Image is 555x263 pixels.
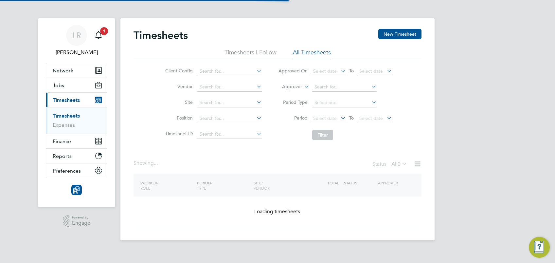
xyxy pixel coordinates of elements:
[273,84,302,90] label: Approver
[38,18,115,207] nav: Main navigation
[347,114,356,122] span: To
[359,68,383,74] span: Select date
[46,25,107,56] a: LR[PERSON_NAME]
[293,48,331,60] li: All Timesheets
[154,160,158,166] span: ...
[197,67,262,76] input: Search for...
[224,48,277,60] li: Timesheets I Follow
[46,107,107,134] div: Timesheets
[100,27,108,35] span: 1
[46,149,107,163] button: Reports
[359,115,383,121] span: Select date
[347,66,356,75] span: To
[46,48,107,56] span: Leanne Rayner
[46,185,107,195] a: Go to home page
[278,99,308,105] label: Period Type
[53,168,81,174] span: Preferences
[197,98,262,107] input: Search for...
[53,97,80,103] span: Timesheets
[372,160,408,169] div: Status
[163,131,193,137] label: Timesheet ID
[163,84,193,89] label: Vendor
[46,134,107,148] button: Finance
[53,122,75,128] a: Expenses
[398,161,401,167] span: 0
[312,130,333,140] button: Filter
[163,68,193,74] label: Client Config
[197,114,262,123] input: Search for...
[278,68,308,74] label: Approved On
[391,161,407,167] label: All
[46,63,107,78] button: Network
[72,31,81,40] span: LR
[163,99,193,105] label: Site
[529,237,550,258] button: Engage Resource Center
[92,25,105,46] a: 1
[53,153,72,159] span: Reports
[53,113,80,119] a: Timesheets
[72,220,90,226] span: Engage
[72,215,90,220] span: Powered by
[53,67,73,74] span: Network
[53,138,71,144] span: Finance
[46,78,107,92] button: Jobs
[134,29,188,42] h2: Timesheets
[313,115,337,121] span: Select date
[278,115,308,121] label: Period
[313,68,337,74] span: Select date
[46,163,107,178] button: Preferences
[312,83,377,92] input: Search for...
[378,29,421,39] button: New Timesheet
[197,130,262,139] input: Search for...
[53,82,64,88] span: Jobs
[63,215,91,227] a: Powered byEngage
[46,93,107,107] button: Timesheets
[197,83,262,92] input: Search for...
[134,160,159,167] div: Showing
[163,115,193,121] label: Position
[312,98,377,107] input: Select one
[71,185,82,195] img: resourcinggroup-logo-retina.png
